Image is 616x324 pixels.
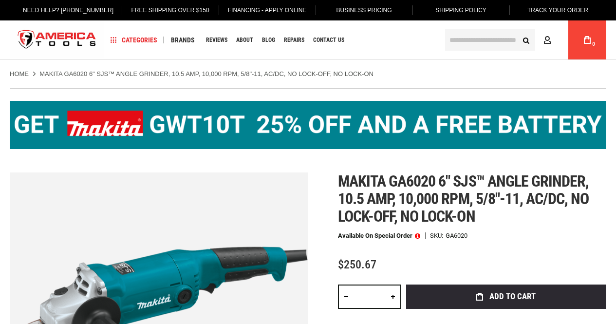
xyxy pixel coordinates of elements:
span: $250.67 [338,258,376,271]
span: Makita ga6020 6" sjs™ angle grinder, 10.5 amp, 10,000 rpm, 5/8"-11, ac/dc, no lock-off, no lock-on [338,172,589,226]
img: America Tools [10,22,104,58]
a: Blog [258,34,280,47]
a: Contact Us [309,34,349,47]
a: Repairs [280,34,309,47]
img: BOGO: Buy the Makita® XGT IMpact Wrench (GWT10T), get the BL4040 4ah Battery FREE! [10,101,606,149]
span: Repairs [284,37,304,43]
span: Blog [262,37,275,43]
button: Add to Cart [406,285,606,309]
button: Search [517,31,535,49]
span: About [236,37,253,43]
a: Home [10,70,29,78]
span: Brands [171,37,195,43]
a: Categories [106,34,162,47]
a: Reviews [202,34,232,47]
span: Categories [111,37,157,43]
a: store logo [10,22,104,58]
strong: MAKITA GA6020 6" SJS™ ANGLE GRINDER, 10.5 AMP, 10,000 RPM, 5/8"-11, AC/DC, NO LOCK-OFF, NO LOCK-ON [39,70,373,77]
span: 0 [592,41,595,47]
a: Brands [167,34,199,47]
a: 0 [578,20,597,59]
span: Reviews [206,37,227,43]
div: GA6020 [446,232,467,239]
strong: SKU [430,232,446,239]
a: About [232,34,258,47]
p: Available on Special Order [338,232,420,239]
span: Shipping Policy [435,7,486,14]
span: Contact Us [313,37,344,43]
span: Add to Cart [489,292,536,301]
